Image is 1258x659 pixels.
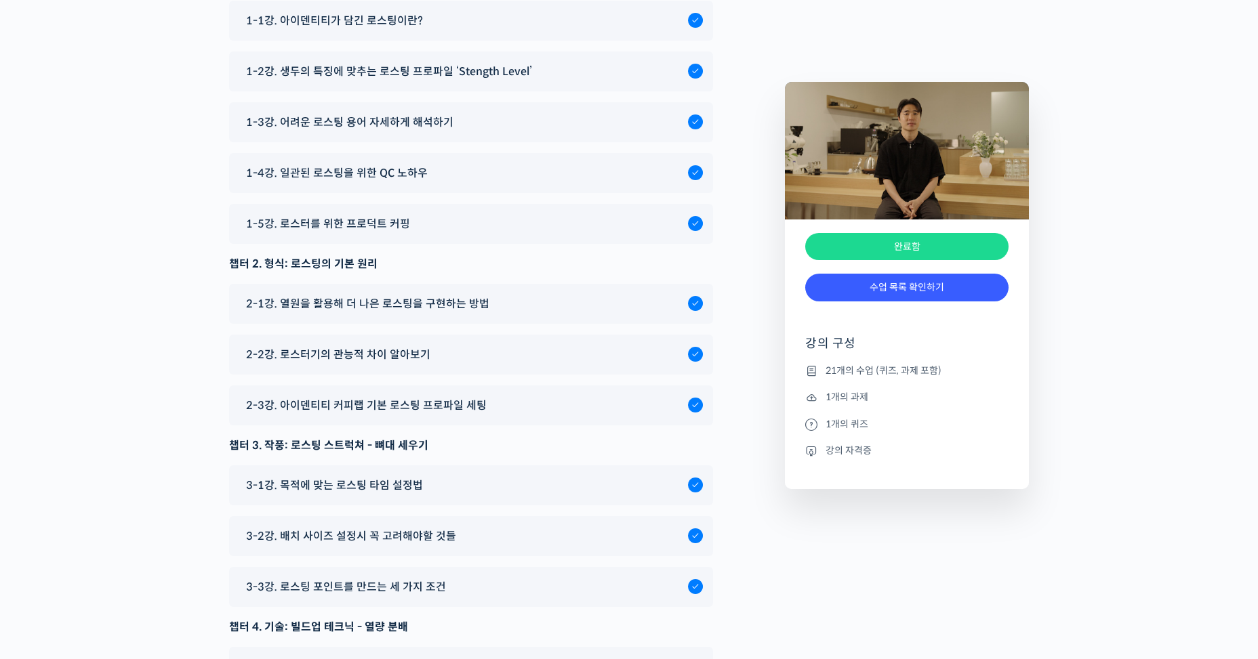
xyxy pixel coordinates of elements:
a: 2-2강. 로스터기의 관능적 차이 알아보기 [239,345,703,364]
a: 3-3강. 로스팅 포인트를 만드는 세 가지 조건 [239,578,703,596]
li: 강의 자격증 [805,442,1009,459]
div: 챕터 4. 기술: 빌드업 테크닉 - 열량 분배 [229,618,713,636]
span: 2-3강. 아이덴티티 커피랩 기본 로스팅 프로파일 세팅 [246,396,487,414]
a: 1-1강. 아이덴티티가 담긴 로스팅이란? [239,12,703,30]
div: 챕터 2. 형식: 로스팅의 기본 원리 [229,255,713,273]
h4: 강의 구성 [805,335,1009,362]
a: 2-3강. 아이덴티티 커피랩 기본 로스팅 프로파일 세팅 [239,396,703,414]
a: 1-2강. 생두의 특징에 맞추는 로스팅 프로파일 ‘Stength Level’ [239,62,703,81]
span: 1-5강. 로스터를 위한 프로덕트 커핑 [246,215,410,233]
span: 3-3강. 로스팅 포인트를 만드는 세 가지 조건 [246,578,446,596]
a: 설정 [175,429,260,463]
a: 1-3강. 어려운 로스팅 용어 자세하게 해석하기 [239,113,703,131]
span: 홈 [43,450,51,461]
span: 1-2강. 생두의 특징에 맞추는 로스팅 프로파일 ‘Stength Level’ [246,62,532,81]
span: 1-1강. 아이덴티티가 담긴 로스팅이란? [246,12,423,30]
a: 3-1강. 목적에 맞는 로스팅 타임 설정법 [239,476,703,494]
a: 1-4강. 일관된 로스팅을 위한 QC 노하우 [239,164,703,182]
a: 대화 [89,429,175,463]
span: 설정 [209,450,226,461]
span: 대화 [124,450,140,461]
span: 3-2강. 배치 사이즈 설정시 꼭 고려해야할 것들 [246,527,456,545]
a: 수업 목록 확인하기 [805,274,1009,301]
span: 1-4강. 일관된 로스팅을 위한 QC 노하우 [246,164,428,182]
li: 1개의 과제 [805,389,1009,406]
a: 홈 [4,429,89,463]
a: 3-2강. 배치 사이즈 설정시 꼭 고려해야할 것들 [239,527,703,545]
div: 챕터 3. 작풍: 로스팅 스트럭쳐 - 뼈대 세우기 [229,436,713,454]
span: 3-1강. 목적에 맞는 로스팅 타임 설정법 [246,476,423,494]
a: 2-1강. 열원을 활용해 더 나은 로스팅을 구현하는 방법 [239,295,703,313]
div: 완료함 [805,233,1009,261]
li: 21개의 수업 (퀴즈, 과제 포함) [805,362,1009,379]
a: 1-5강. 로스터를 위한 프로덕트 커핑 [239,215,703,233]
span: 2-1강. 열원을 활용해 더 나은 로스팅을 구현하는 방법 [246,295,489,313]
span: 2-2강. 로스터기의 관능적 차이 알아보기 [246,345,430,364]
li: 1개의 퀴즈 [805,416,1009,432]
span: 1-3강. 어려운 로스팅 용어 자세하게 해석하기 [246,113,453,131]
